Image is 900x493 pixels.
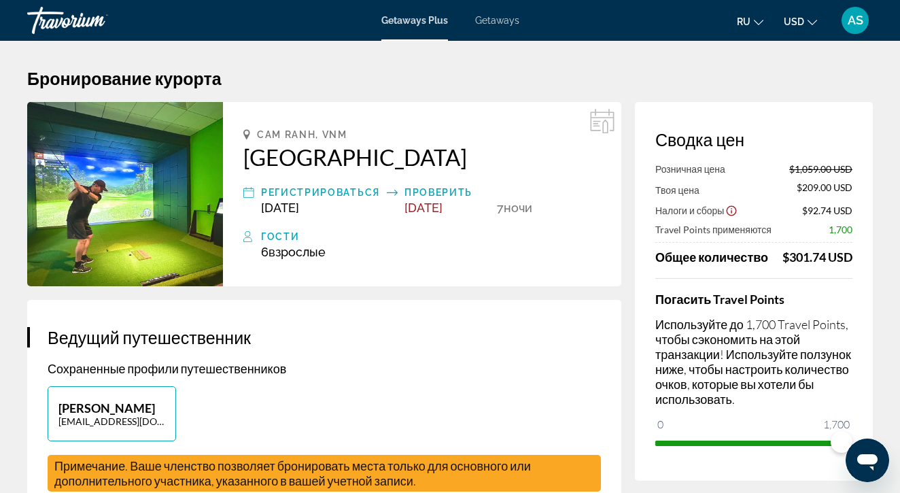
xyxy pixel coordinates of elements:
p: Используйте до 1,700 Travel Points, чтобы сэкономить на этой транзакции! Используйте ползунок ниж... [655,317,852,407]
span: ngx-slider [831,431,852,453]
span: Travel Points применяются [655,224,772,235]
span: [DATE] [261,201,299,215]
div: Гости [261,228,601,245]
p: [PERSON_NAME] [58,401,165,415]
span: 1,700 [821,416,852,432]
p: [EMAIL_ADDRESS][DOMAIN_NAME] [58,415,165,427]
span: Cam Ranh, VNM [257,129,347,140]
button: Change currency [784,12,817,31]
button: User Menu [837,6,873,35]
span: USD [784,16,804,27]
span: ночи [504,201,532,215]
h4: Погасить Travel Points [655,292,852,307]
span: Розничная цена [655,163,725,175]
span: 7 [497,201,504,215]
span: Твоя цена [655,184,699,196]
span: 6 [261,245,326,259]
p: Сохраненные профили путешественников [48,361,601,376]
span: Взрослые [269,245,326,259]
div: Регистрироваться [261,184,380,201]
span: AS [848,14,863,27]
div: $301.74 USD [782,250,852,265]
ngx-slider: ngx-slider [655,441,852,443]
h3: Ведущий путешественник [48,327,601,347]
span: Примечание. Ваше членство позволяет бронировать места только для основного или дополнительного уч... [54,458,531,488]
a: Getaways Plus [381,15,448,26]
h1: Бронирование курорта [27,68,873,88]
button: Show Taxes and Fees breakdown [655,203,738,217]
span: ru [737,16,750,27]
h3: Сводка цен [655,129,852,150]
span: Налоги и сборы [655,205,724,216]
img: Alma Resort [27,102,223,286]
span: 0 [655,416,665,432]
a: [GEOGRAPHIC_DATA] [243,143,601,171]
span: 1,700 [829,224,852,235]
a: Getaways [475,15,519,26]
span: $92.74 USD [802,205,852,216]
a: Travorium [27,3,163,38]
span: $1,059.00 USD [789,163,852,175]
span: [DATE] [404,201,443,215]
span: $209.00 USD [797,182,852,197]
div: Проверить [404,184,491,201]
button: Change language [737,12,763,31]
iframe: Кнопка запуска окна обмена сообщениями [846,439,889,482]
span: Общее количество [655,250,768,265]
button: [PERSON_NAME][EMAIL_ADDRESS][DOMAIN_NAME] [48,386,176,441]
button: Show Taxes and Fees disclaimer [725,204,738,216]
